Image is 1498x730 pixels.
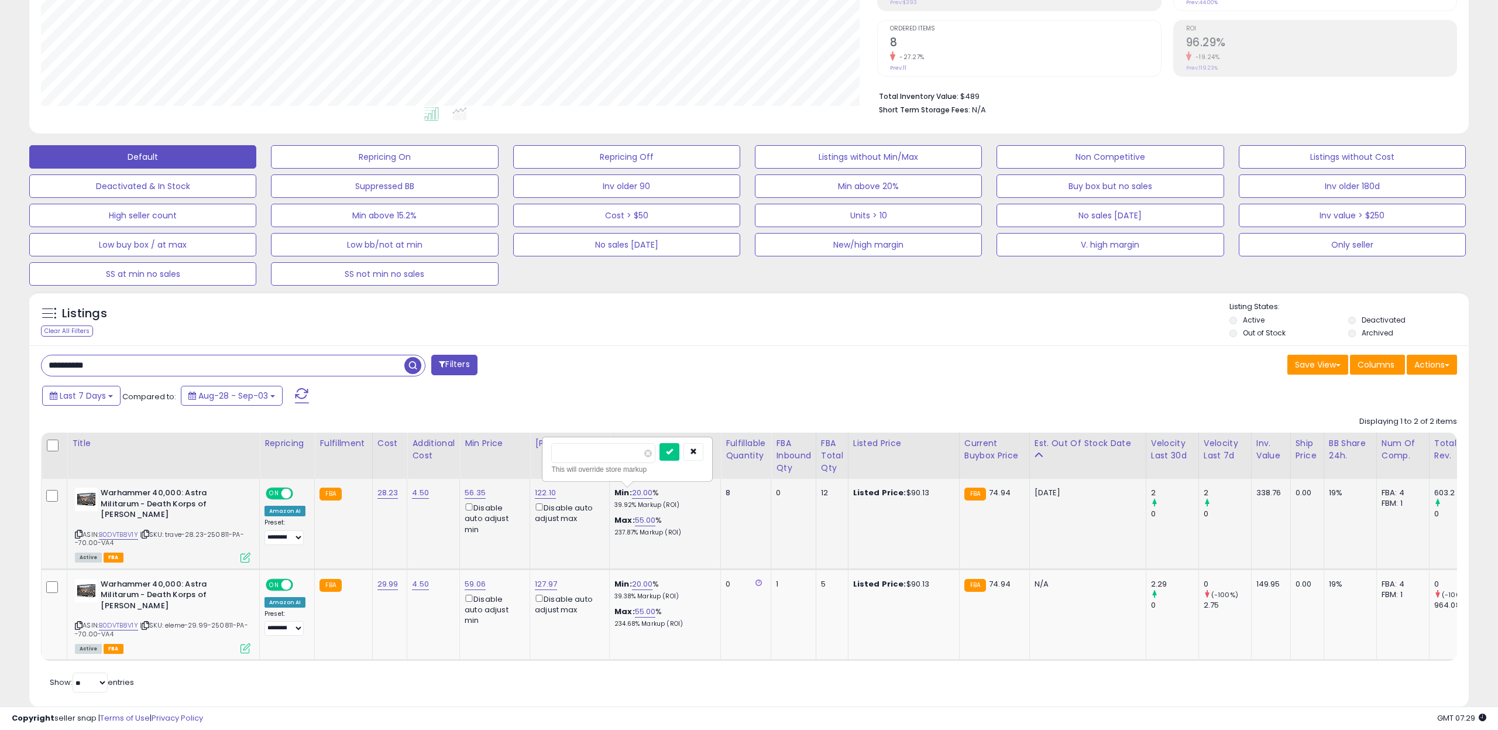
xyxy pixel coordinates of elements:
div: Min Price [465,437,525,450]
button: High seller count [29,204,256,227]
small: Prev: 119.23% [1186,64,1218,71]
label: Archived [1362,328,1393,338]
b: Max: [614,606,635,617]
div: FBA Total Qty [821,437,843,474]
div: 2.29 [1151,579,1198,590]
small: FBA [964,488,986,501]
p: [DATE] [1035,488,1137,498]
span: Show: entries [50,677,134,688]
label: Active [1243,315,1265,325]
button: New/high margin [755,233,982,256]
div: Preset: [264,610,305,636]
button: Low bb/not at min [271,233,498,256]
div: Disable auto adjust max [535,592,600,615]
div: Amazon AI [264,597,305,608]
div: % [614,579,712,601]
div: Cost [377,437,403,450]
div: Listed Price [853,437,954,450]
div: ASIN: [75,488,250,561]
button: Buy box but no sales [997,174,1224,198]
div: Total Rev. [1434,437,1477,462]
div: This will override store markup [551,464,703,475]
p: 237.87% Markup (ROI) [614,529,712,537]
li: $489 [879,88,1448,102]
a: 122.10 [535,487,556,499]
button: Columns [1350,355,1405,375]
div: 0 [1151,509,1198,519]
div: Current Buybox Price [964,437,1025,462]
div: 0.00 [1296,488,1315,498]
th: The percentage added to the cost of goods (COGS) that forms the calculator for Min & Max prices. [610,433,721,479]
button: V. high margin [997,233,1224,256]
div: Title [72,437,255,450]
div: 19% [1329,488,1368,498]
button: Inv older 180d [1239,174,1466,198]
div: Displaying 1 to 2 of 2 items [1359,416,1457,427]
button: Cost > $50 [513,204,740,227]
a: B0DVTB8V1Y [99,530,138,540]
span: N/A [972,104,986,115]
div: $90.13 [853,488,950,498]
div: 149.95 [1256,579,1281,590]
button: Aug-28 - Sep-03 [181,386,283,406]
b: Max: [614,515,635,526]
button: Inv older 90 [513,174,740,198]
b: Min: [614,487,632,498]
a: 56.35 [465,487,486,499]
button: Min above 15.2% [271,204,498,227]
div: 2 [1151,488,1198,498]
a: 20.00 [632,578,653,590]
div: 2 [1204,488,1251,498]
img: 41APTuMr10L._SL40_.jpg [75,488,98,511]
div: Velocity Last 7d [1204,437,1246,462]
button: No sales [DATE] [997,204,1224,227]
div: 0 [1204,509,1251,519]
div: Additional Cost [412,437,455,462]
div: 0 [776,488,807,498]
span: 74.94 [989,487,1011,498]
button: Low buy box / at max [29,233,256,256]
small: Prev: 11 [890,64,906,71]
div: Repricing [264,437,310,450]
h2: 96.29% [1186,36,1456,52]
div: 8 [726,488,762,498]
button: Listings without Cost [1239,145,1466,169]
button: SS not min no sales [271,262,498,286]
div: 0 [726,579,762,590]
label: Out of Stock [1243,328,1286,338]
a: Privacy Policy [152,712,203,724]
button: Actions [1407,355,1457,375]
small: FBA [319,579,341,592]
p: 234.68% Markup (ROI) [614,620,712,628]
div: 2.75 [1204,600,1251,611]
div: Inv. value [1256,437,1286,462]
h2: 8 [890,36,1160,52]
div: FBM: 1 [1382,590,1420,600]
span: All listings currently available for purchase on Amazon [75,553,102,563]
span: FBA [104,553,123,563]
button: Units > 10 [755,204,982,227]
button: Deactivated & In Stock [29,174,256,198]
div: Clear All Filters [41,325,93,337]
b: Warhammer 40,000: Astra Militarum - Death Korps of [PERSON_NAME] [101,579,243,615]
small: (-100%) [1211,590,1238,599]
div: 0 [1204,579,1251,590]
p: Listing States: [1229,301,1469,313]
span: 2025-09-11 07:29 GMT [1437,712,1486,724]
a: 29.99 [377,578,398,590]
span: 74.94 [989,578,1011,590]
div: Disable auto adjust min [465,501,521,535]
div: Preset: [264,519,305,545]
button: Listings without Min/Max [755,145,982,169]
div: Disable auto adjust max [535,501,600,524]
div: FBA: 4 [1382,579,1420,590]
strong: Copyright [12,712,54,724]
div: FBA inbound Qty [776,437,811,474]
span: Aug-28 - Sep-03 [198,390,268,402]
span: OFF [291,580,310,590]
div: Disable auto adjust min [465,592,521,626]
button: Save View [1287,355,1348,375]
div: 964.08 [1434,600,1482,611]
span: Last 7 Days [60,390,106,402]
button: Suppressed BB [271,174,498,198]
